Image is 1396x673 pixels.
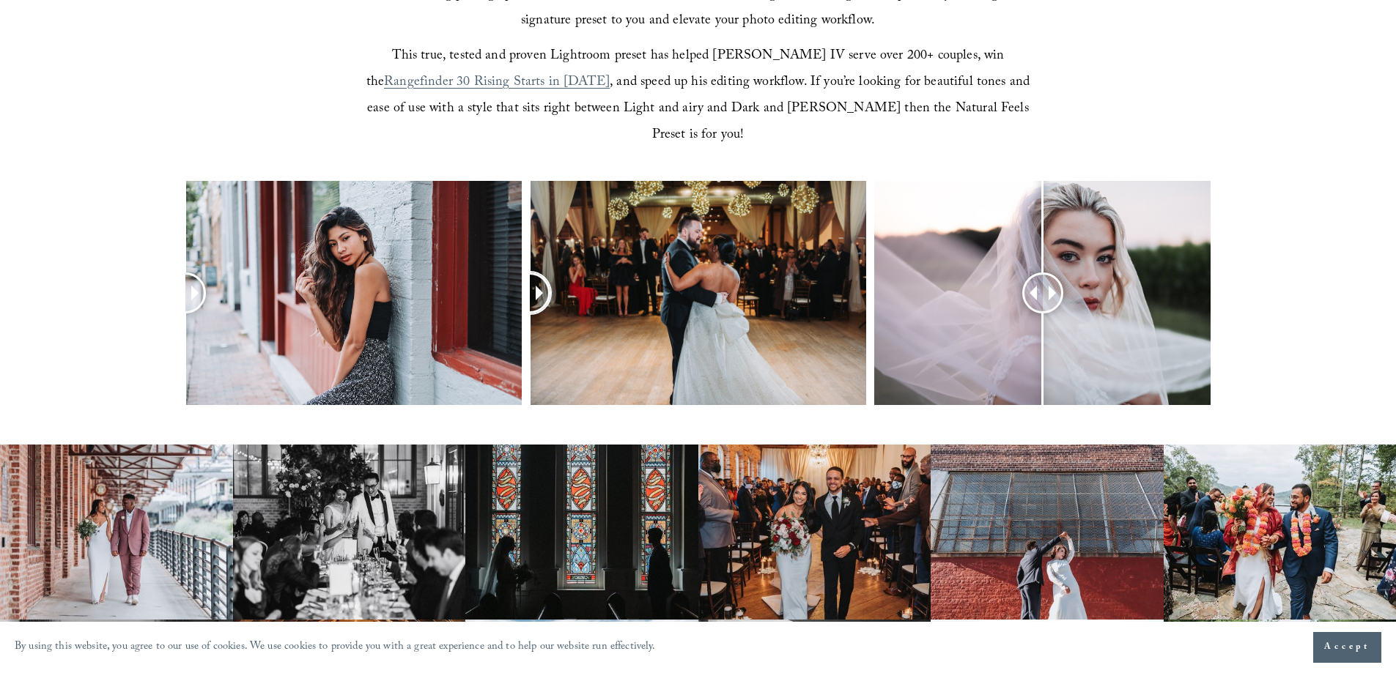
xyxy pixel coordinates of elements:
[366,45,1008,94] span: This true, tested and proven Lightroom preset has helped [PERSON_NAME] IV serve over 200+ couples...
[15,637,656,658] p: By using this website, you agree to our use of cookies. We use cookies to provide you with a grea...
[931,445,1164,620] img: Raleigh wedding photographer couple dance
[367,72,1033,147] span: , and speed up his editing workflow. If you’re looking for beautiful tones and ease of use with a...
[465,445,698,620] img: Elegant bride and groom first look photography
[1313,632,1381,663] button: Accept
[384,72,610,94] a: Rangefinder 30 Rising Starts in [DATE]
[698,445,931,620] img: Rustic Raleigh wedding venue couple down the aisle
[1324,640,1370,655] span: Accept
[233,445,466,620] img: Best Raleigh wedding venue reception toast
